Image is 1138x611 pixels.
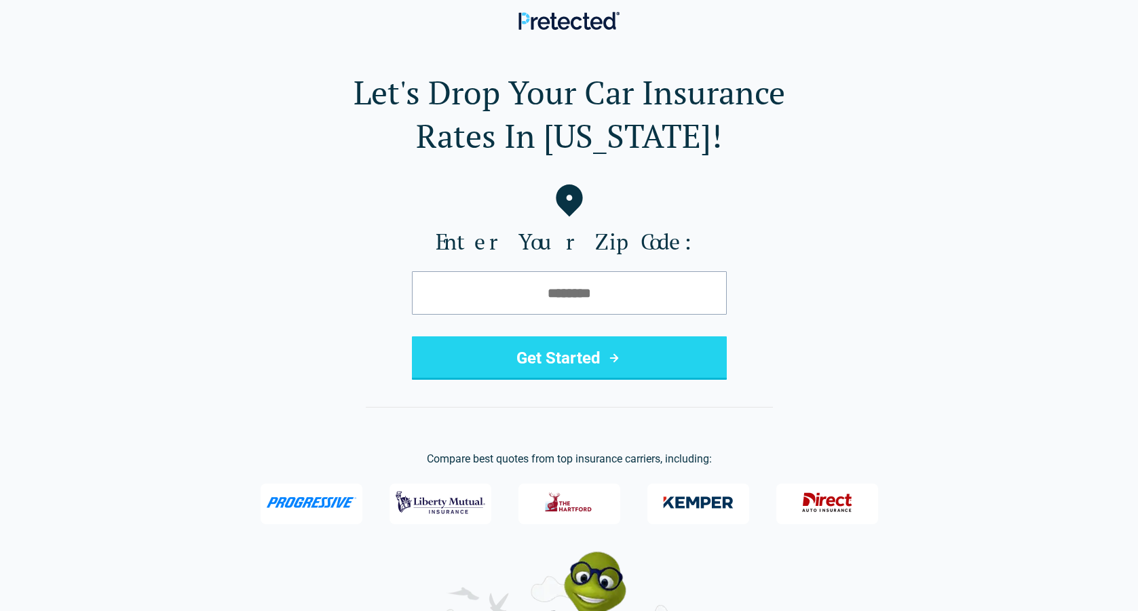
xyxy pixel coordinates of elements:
[22,71,1116,157] h1: Let's Drop Your Car Insurance Rates In [US_STATE]!
[22,228,1116,255] label: Enter Your Zip Code:
[22,451,1116,467] p: Compare best quotes from top insurance carriers, including:
[266,497,357,508] img: Progressive
[518,12,620,30] img: Pretected
[412,336,727,380] button: Get Started
[794,485,860,520] img: Direct General
[536,485,603,520] img: The Hartford
[653,485,743,520] img: Kemper
[396,485,485,520] img: Liberty Mutual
